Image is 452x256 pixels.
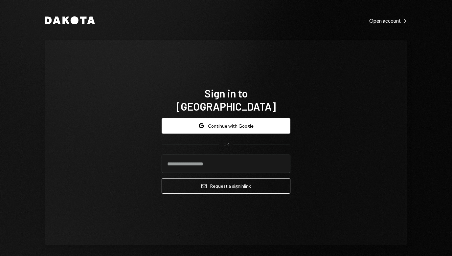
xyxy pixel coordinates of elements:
div: OR [223,141,229,147]
h1: Sign in to [GEOGRAPHIC_DATA] [162,87,290,113]
button: Request a signinlink [162,178,290,194]
button: Continue with Google [162,118,290,134]
a: Open account [369,17,407,24]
